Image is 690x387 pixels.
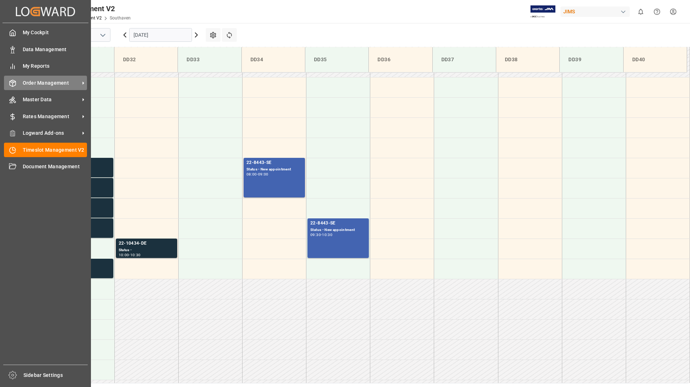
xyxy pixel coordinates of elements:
div: 22-10434-DE [119,240,174,247]
div: 08:00 [246,173,257,176]
div: 22-8443-SE [246,159,302,166]
a: Timeslot Management V2 [4,143,87,157]
span: Order Management [23,79,80,87]
div: 10:00 [119,253,129,257]
span: My Cockpit [23,29,87,36]
div: Status - New appointment [310,227,366,233]
div: 09:00 [258,173,268,176]
a: My Reports [4,59,87,73]
button: open menu [97,30,108,41]
div: DD33 [184,53,235,66]
div: - [321,233,322,236]
button: Help Center [649,4,665,20]
span: Master Data [23,96,80,103]
div: Status - [119,247,174,253]
div: Status - New appointment [246,166,302,173]
div: DD36 [375,53,426,66]
input: DD-MM-YYYY [129,28,192,42]
div: DD37 [438,53,490,66]
img: Exertis%20JAM%20-%20Email%20Logo.jpg_1722504956.jpg [530,5,555,18]
span: Rates Management [23,113,80,120]
div: 09:30 [310,233,321,236]
div: DD35 [311,53,363,66]
span: Logward Add-ons [23,129,80,137]
div: JIMS [560,6,630,17]
button: JIMS [560,5,633,18]
button: show 0 new notifications [633,4,649,20]
div: - [257,173,258,176]
div: DD38 [502,53,554,66]
div: DD39 [565,53,617,66]
a: Data Management [4,42,87,56]
a: Document Management [4,160,87,174]
a: My Cockpit [4,26,87,40]
span: My Reports [23,62,87,70]
div: DD32 [120,53,172,66]
div: - [129,253,130,257]
div: 10:30 [130,253,141,257]
span: Timeslot Management V2 [23,146,87,154]
div: DD40 [629,53,681,66]
span: Document Management [23,163,87,170]
div: 10:30 [322,233,332,236]
span: Sidebar Settings [23,372,88,379]
span: Data Management [23,46,87,53]
div: 22-8443-SE [310,220,366,227]
div: DD34 [248,53,299,66]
